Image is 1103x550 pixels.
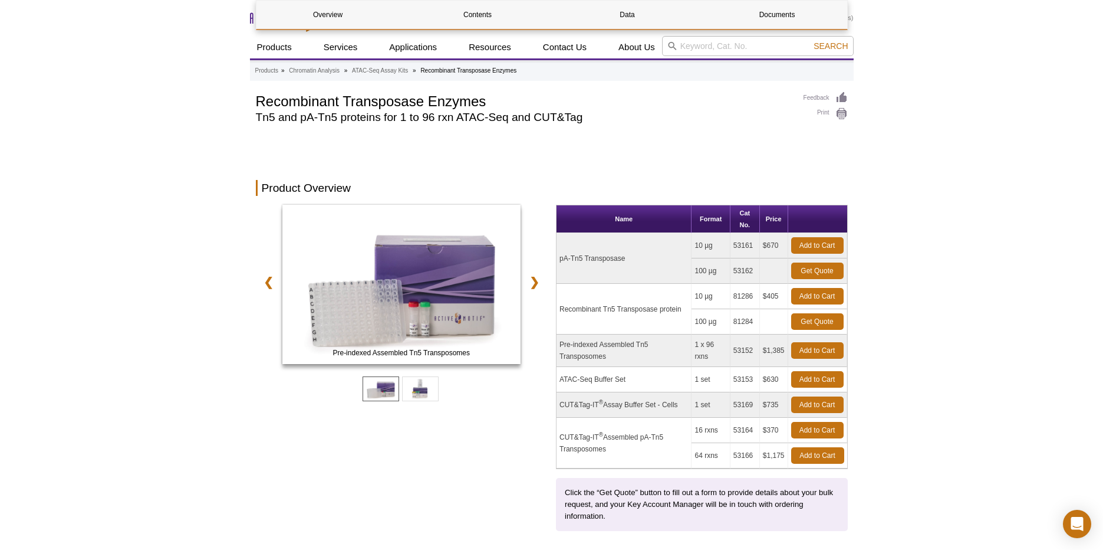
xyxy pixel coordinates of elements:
a: Documents [706,1,849,29]
td: $1,175 [760,443,788,469]
span: Pre-indexed Assembled Tn5 Transposomes [285,347,518,359]
td: $630 [760,367,788,392]
td: CUT&Tag-IT Assembled pA-Tn5 Transposomes [557,418,692,469]
td: pA-Tn5 Transposase [557,233,692,284]
td: 53169 [730,392,760,418]
td: 1 set [692,392,730,418]
a: Contents [406,1,549,29]
a: ATAC-Seq Kit [282,205,521,368]
a: Add to Cart [791,342,844,359]
li: » [281,67,285,74]
a: Add to Cart [791,237,844,254]
td: $405 [760,284,788,309]
a: Add to Cart [791,397,844,413]
a: Print [804,107,848,120]
th: Cat No. [730,205,760,233]
a: Add to Cart [791,447,844,464]
td: 1 x 96 rxns [692,335,730,367]
td: 81284 [730,309,760,335]
th: Name [557,205,692,233]
td: 64 rxns [692,443,730,469]
a: Products [255,66,278,76]
td: $1,385 [760,335,788,367]
td: 53153 [730,367,760,392]
td: CUT&Tag-IT Assay Buffer Set - Cells [557,392,692,418]
div: Open Intercom Messenger [1063,510,1091,538]
td: 16 rxns [692,418,730,443]
p: Click the “Get Quote” button to fill out a form to provide details about your bulk request, and y... [565,487,839,522]
a: ❯ [522,269,547,296]
td: 100 µg [692,258,730,284]
a: Resources [462,36,518,58]
a: Feedback [804,91,848,104]
td: 53162 [730,258,760,284]
td: $370 [760,418,788,443]
h2: Tn5 and pA-Tn5 proteins for 1 to 96 rxn ATAC-Seq and CUT&Tag [256,112,792,123]
h2: Product Overview [256,180,848,196]
input: Keyword, Cat. No. [662,36,854,56]
td: Recombinant Tn5 Transposase protein [557,284,692,335]
a: Services [317,36,365,58]
li: » [413,67,416,74]
td: 100 µg [692,309,730,335]
td: 1 set [692,367,730,392]
a: Applications [382,36,444,58]
td: 10 µg [692,284,730,309]
a: Overview [256,1,400,29]
td: 53152 [730,335,760,367]
img: Pre-indexed Assembled Tn5 Transposomes [282,205,521,364]
a: Products [250,36,299,58]
td: $670 [760,233,788,258]
button: Search [810,41,851,51]
td: ATAC-Seq Buffer Set [557,367,692,392]
td: 53161 [730,233,760,258]
a: ❮ [256,269,281,296]
a: About Us [611,36,662,58]
a: ATAC-Seq Assay Kits [352,66,408,76]
span: Search [814,41,848,51]
li: Recombinant Transposase Enzymes [420,67,516,74]
td: 53166 [730,443,760,469]
a: Get Quote [791,263,844,279]
td: Pre-indexed Assembled Tn5 Transposomes [557,335,692,367]
h1: Recombinant Transposase Enzymes [256,91,792,109]
td: $735 [760,392,788,418]
a: Get Quote [791,313,844,330]
th: Price [760,205,788,233]
sup: ® [599,399,603,405]
a: Add to Cart [791,371,844,388]
a: Data [556,1,699,29]
a: Add to Cart [791,288,844,305]
td: 10 µg [692,233,730,258]
a: Chromatin Analysis [289,66,340,76]
td: 53164 [730,418,760,443]
a: Add to Cart [791,422,844,438]
a: Contact Us [536,36,594,58]
th: Format [692,205,730,233]
sup: ® [599,431,603,438]
li: » [344,67,348,74]
td: 81286 [730,284,760,309]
